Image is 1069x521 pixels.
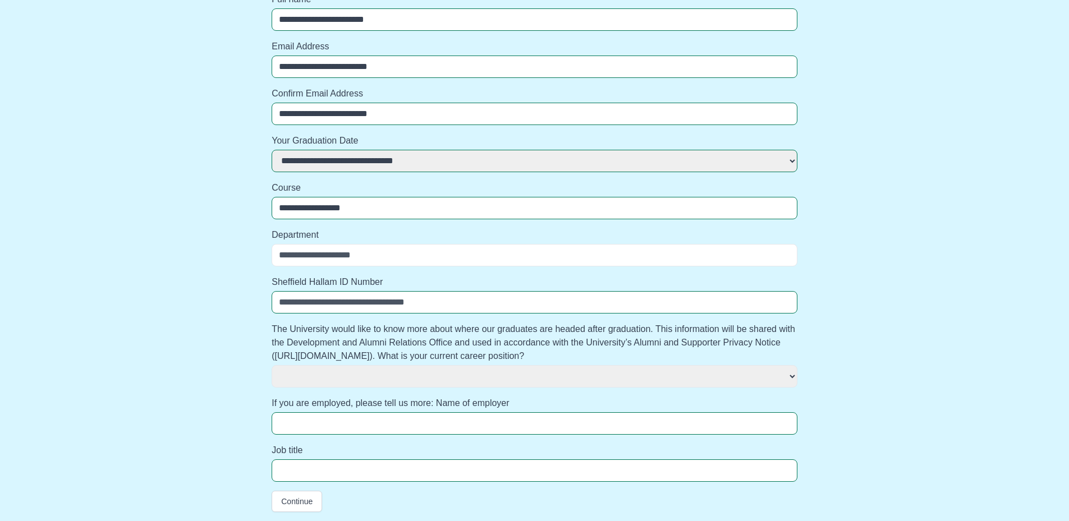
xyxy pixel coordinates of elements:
[272,322,797,363] label: The University would like to know more about where our graduates are headed after graduation. Thi...
[272,396,797,410] label: If you are employed, please tell us more: Name of employer
[272,444,797,457] label: Job title
[272,275,797,289] label: Sheffield Hallam ID Number
[272,181,797,195] label: Course
[272,134,797,147] label: Your Graduation Date
[272,228,797,242] label: Department
[272,87,797,100] label: Confirm Email Address
[272,40,797,53] label: Email Address
[272,491,322,512] button: Continue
